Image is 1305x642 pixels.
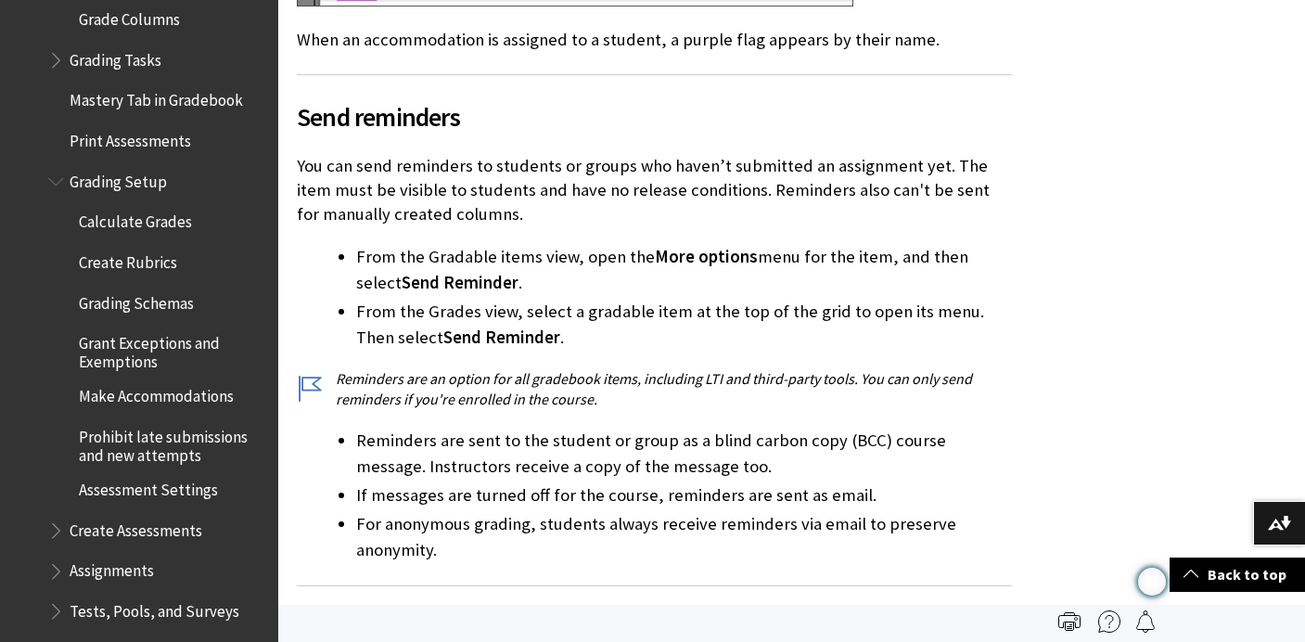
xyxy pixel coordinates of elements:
[70,45,161,70] span: Grading Tasks
[79,288,194,313] span: Grading Schemas
[70,515,202,540] span: Create Assessments
[1098,610,1120,633] img: More help
[79,421,265,465] span: Prohibit late submissions and new attempts
[1170,558,1305,592] a: Back to top
[297,28,1012,52] p: When an accommodation is assigned to a student, a purple flag appears by their name.
[70,596,239,621] span: Tests, Pools, and Surveys
[1058,610,1081,633] img: Print
[79,327,265,371] span: Grant Exceptions and Exemptions
[70,166,167,191] span: Grading Setup
[70,85,243,110] span: Mastery Tab in Gradebook
[79,381,234,406] span: Make Accommodations
[297,97,1012,136] span: Send reminders
[356,511,1012,563] li: For anonymous grading, students always receive reminders via email to preserve anonymity.
[356,482,1012,508] li: If messages are turned off for the course, reminders are sent as email.
[70,125,191,150] span: Print Assessments
[297,368,1012,410] p: Reminders are an option for all gradebook items, including LTI and third-party tools. You can onl...
[356,299,1012,351] li: From the Grades view, select a gradable item at the top of the grid to open its menu. Then select .
[356,428,1012,480] li: Reminders are sent to the student or group as a blind carbon copy (BCC) course message. Instructo...
[1134,610,1157,633] img: Follow this page
[297,154,1012,227] p: You can send reminders to students or groups who haven’t submitted an assignment yet. The item mu...
[655,246,758,267] span: More options
[79,247,177,272] span: Create Rubrics
[79,4,180,29] span: Grade Columns
[402,272,518,293] span: Send Reminder
[79,474,218,499] span: Assessment Settings
[79,206,192,231] span: Calculate Grades
[70,556,154,581] span: Assignments
[443,327,560,348] span: Send Reminder
[356,244,1012,296] li: From the Gradable items view, open the menu for the item, and then select .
